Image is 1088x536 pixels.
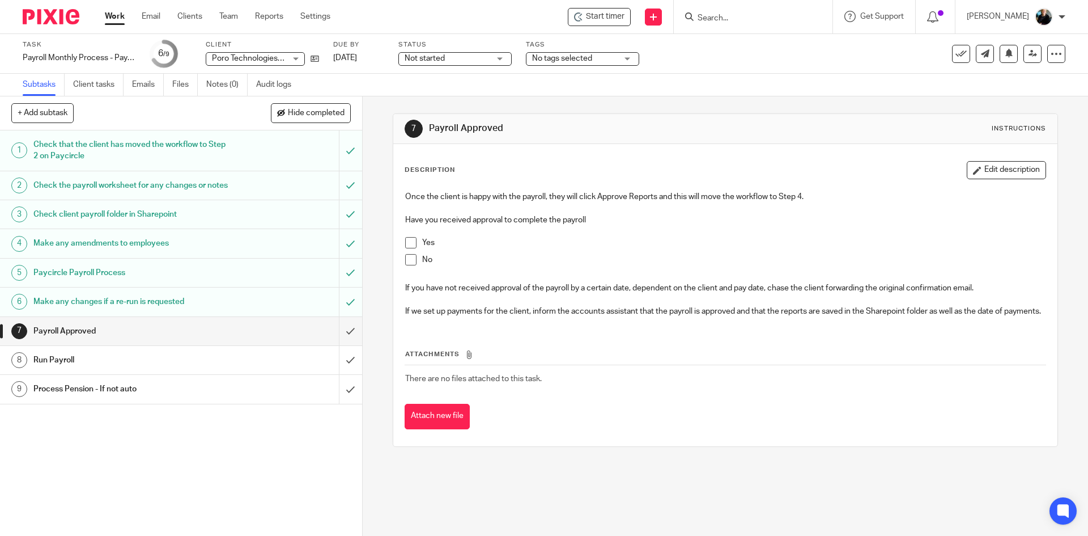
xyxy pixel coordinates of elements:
[271,103,351,123] button: Hide completed
[33,323,229,340] h1: Payroll Approved
[405,351,460,357] span: Attachments
[696,14,798,24] input: Search
[23,9,79,24] img: Pixie
[860,12,904,20] span: Get Support
[532,54,592,62] span: No tags selected
[23,74,65,96] a: Subtasks
[132,74,164,96] a: Emails
[992,124,1046,133] div: Instructions
[33,264,229,281] h1: Paycircle Payroll Process
[11,142,27,158] div: 1
[405,282,1045,294] p: If you have not received approval of the payroll by a certain date, dependent on the client and p...
[11,103,74,123] button: + Add subtask
[333,40,384,49] label: Due by
[33,177,229,194] h1: Check the payroll worksheet for any changes or notes
[288,109,345,118] span: Hide completed
[33,206,229,223] h1: Check client payroll folder in Sharepoint
[177,11,202,22] a: Clients
[206,40,319,49] label: Client
[586,11,624,23] span: Start timer
[11,265,27,281] div: 5
[422,237,1045,248] p: Yes
[33,136,229,165] h1: Check that the client has moved the workflow to Step 2 on Paycircle
[33,293,229,310] h1: Make any changes if a re-run is requested
[405,404,470,429] button: Attach new file
[11,352,27,368] div: 8
[422,254,1045,265] p: No
[158,47,169,60] div: 6
[172,74,198,96] a: Files
[11,294,27,310] div: 6
[405,375,542,383] span: There are no files attached to this task.
[23,52,136,64] div: Payroll Monthly Process - Paycircle
[11,236,27,252] div: 4
[212,54,291,62] span: Poro Technologies Ltd
[163,51,169,57] small: /9
[568,8,631,26] div: Poro Technologies Ltd - Payroll Monthly Process - Paycircle
[526,40,639,49] label: Tags
[11,206,27,222] div: 3
[405,214,1045,226] p: Have you received approval to complete the payroll
[33,235,229,252] h1: Make any amendments to employees
[142,11,160,22] a: Email
[333,54,357,62] span: [DATE]
[105,11,125,22] a: Work
[1035,8,1053,26] img: nicky-partington.jpg
[300,11,330,22] a: Settings
[405,191,1045,202] p: Once the client is happy with the payroll, they will click Approve Reports and this will move the...
[429,123,750,134] h1: Payroll Approved
[405,306,1045,317] p: If we set up payments for the client, inform the accounts assistant that the payroll is approved ...
[967,11,1029,22] p: [PERSON_NAME]
[206,74,248,96] a: Notes (0)
[256,74,300,96] a: Audit logs
[11,178,27,193] div: 2
[219,11,238,22] a: Team
[33,352,229,369] h1: Run Payroll
[405,54,445,62] span: Not started
[405,166,455,175] p: Description
[33,381,229,398] h1: Process Pension - If not auto
[11,381,27,397] div: 9
[255,11,283,22] a: Reports
[73,74,124,96] a: Client tasks
[398,40,512,49] label: Status
[967,161,1046,179] button: Edit description
[23,40,136,49] label: Task
[405,120,423,138] div: 7
[11,323,27,339] div: 7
